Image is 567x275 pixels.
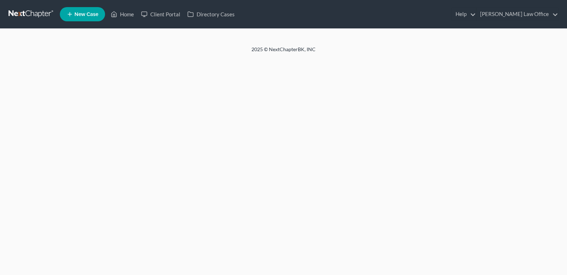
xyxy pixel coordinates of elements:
a: Client Portal [137,8,184,21]
div: 2025 © NextChapterBK, INC [80,46,487,59]
a: Help [452,8,476,21]
new-legal-case-button: New Case [60,7,105,21]
a: Directory Cases [184,8,238,21]
a: Home [107,8,137,21]
a: [PERSON_NAME] Law Office [477,8,558,21]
